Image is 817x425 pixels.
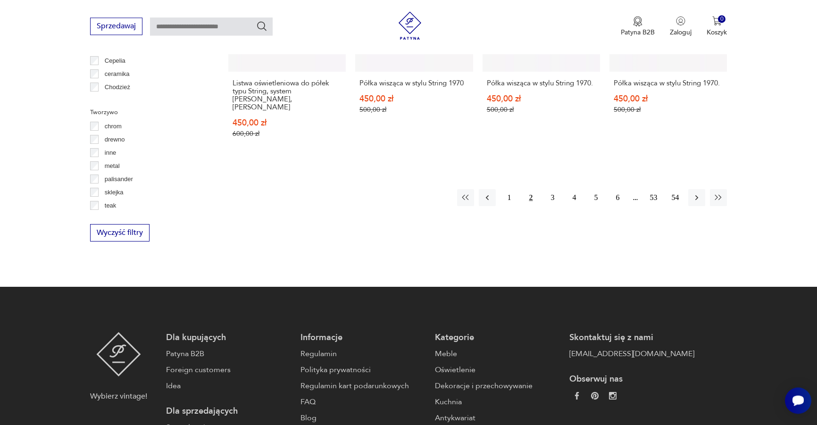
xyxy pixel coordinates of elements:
a: Regulamin kart podarunkowych [300,380,425,392]
button: Zaloguj [670,16,692,37]
a: Ikona medaluPatyna B2B [621,16,655,37]
img: Ikona koszyka [712,16,722,25]
a: Kuchnia [435,396,560,408]
a: Foreign customers [166,364,291,375]
button: 54 [667,189,684,206]
button: 1 [500,189,517,206]
p: Ćmielów [105,95,128,106]
h3: Półka wisząca w stylu String 1970. [614,79,723,87]
p: Obserwuj nas [569,374,694,385]
p: 450,00 zł [233,119,342,127]
p: Tworzywo [90,107,206,117]
img: da9060093f698e4c3cedc1453eec5031.webp [573,392,581,400]
p: ceramika [105,69,130,79]
h3: Listwa oświetleniowa do półek typu String, system [PERSON_NAME], [PERSON_NAME] [233,79,342,111]
p: drewno [105,134,125,145]
button: Wyczyść filtry [90,224,150,242]
button: Patyna B2B [621,16,655,37]
p: Chodzież [105,82,130,92]
p: inne [105,148,117,158]
a: Blog [300,412,425,424]
p: Dla kupujących [166,332,291,343]
p: Kategorie [435,332,560,343]
a: Sprzedawaj [90,24,142,30]
button: 5 [587,189,604,206]
button: Sprzedawaj [90,17,142,35]
button: 0Koszyk [707,16,727,37]
p: teak [105,200,117,211]
p: chrom [105,121,122,132]
p: 600,00 zł [233,130,342,138]
p: 500,00 zł [359,106,469,114]
button: 4 [566,189,583,206]
a: Idea [166,380,291,392]
button: 53 [645,189,662,206]
p: metal [105,161,120,171]
p: 450,00 zł [359,95,469,103]
h3: Półka wisząca w stylu String 1970 [359,79,469,87]
p: Informacje [300,332,425,343]
img: Ikonka użytkownika [676,16,685,25]
p: Patyna B2B [621,28,655,37]
p: 450,00 zł [614,95,723,103]
p: 500,00 zł [487,106,596,114]
p: 500,00 zł [614,106,723,114]
p: tworzywo sztuczne [105,214,156,224]
div: 0 [718,15,726,23]
p: Cepelia [105,56,125,66]
p: palisander [105,174,133,184]
p: Skontaktuj się z nami [569,332,694,343]
a: Patyna B2B [166,348,291,359]
p: sklejka [105,187,124,198]
button: 2 [522,189,539,206]
a: Polityka prywatności [300,364,425,375]
p: Wybierz vintage! [90,391,147,402]
a: [EMAIL_ADDRESS][DOMAIN_NAME] [569,348,694,359]
p: Dla sprzedających [166,406,291,417]
img: 37d27d81a828e637adc9f9cb2e3d3a8a.webp [591,392,599,400]
button: Szukaj [256,20,267,32]
a: Regulamin [300,348,425,359]
a: Dekoracje i przechowywanie [435,380,560,392]
p: Zaloguj [670,28,692,37]
h3: Półka wisząca w stylu String 1970. [487,79,596,87]
a: Oświetlenie [435,364,560,375]
img: Ikona medalu [633,16,642,26]
img: Patyna - sklep z meblami i dekoracjami vintage [396,11,424,40]
button: 6 [609,189,626,206]
img: Patyna - sklep z meblami i dekoracjami vintage [96,332,141,376]
p: Koszyk [707,28,727,37]
iframe: Smartsupp widget button [785,387,811,414]
img: c2fd9cf7f39615d9d6839a72ae8e59e5.webp [609,392,617,400]
a: Meble [435,348,560,359]
a: Antykwariat [435,412,560,424]
p: 450,00 zł [487,95,596,103]
button: 3 [544,189,561,206]
a: FAQ [300,396,425,408]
